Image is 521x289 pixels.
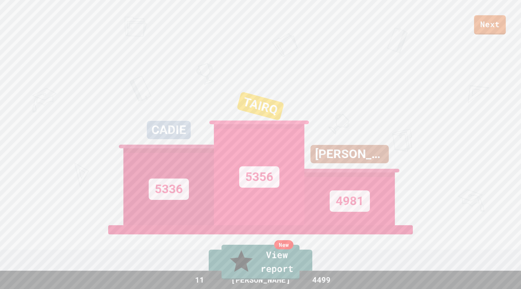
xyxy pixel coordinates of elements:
div: [PERSON_NAME] (._.) [310,145,389,163]
div: TAIRQ [236,92,284,121]
a: Next [474,15,506,34]
div: 5356 [239,166,279,188]
div: 4981 [330,190,370,212]
div: CADIE [147,121,191,139]
div: New [274,240,293,249]
a: View report [222,245,299,280]
div: 5336 [149,179,189,200]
